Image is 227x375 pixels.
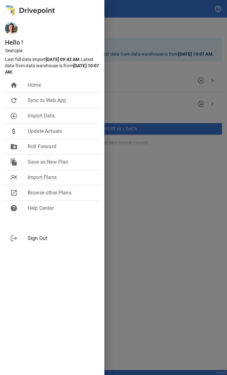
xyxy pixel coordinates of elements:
span: Roll Forward [28,143,94,150]
b: [DATE] 09:42 AM [46,57,79,62]
span: drive_file_move [10,143,18,150]
span: refresh [10,97,18,104]
span: attach_money [10,128,18,135]
span: Update Actuals [28,128,94,135]
span: Sign Out [28,235,94,242]
span: logout [10,235,18,242]
span: Browse other Plans [28,189,94,197]
span: home [10,81,18,89]
span: Save as New Plan [28,158,94,166]
span: file_copy [10,158,18,166]
p: Seatopia [5,47,104,54]
span: Import Plans [28,174,94,181]
span: Help Center [28,204,94,212]
img: ACg8ocKE9giTFNJKM8iRWrWyCw4o0qiviMJJ4rD5hAUvyykpeg=s96-c [5,22,18,35]
span: downloading [10,112,18,120]
span: open_in_new [10,189,18,197]
p: Last full data import . Latest data from data warehouse is from [5,56,102,75]
span: Sync to Web App [28,97,94,104]
span: multiline_chart [10,174,18,181]
img: logo [5,5,55,16]
h6: Hello ! [5,37,104,47]
span: help [10,204,18,212]
span: Home [28,81,94,89]
span: Import Data [28,112,94,120]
